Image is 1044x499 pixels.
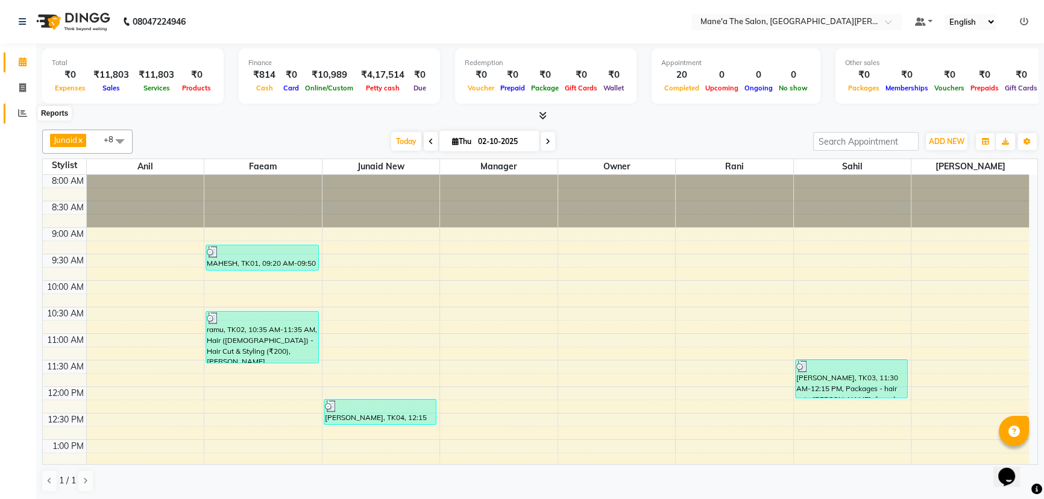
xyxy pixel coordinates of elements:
span: Wallet [600,84,627,92]
span: Petty cash [363,84,403,92]
div: ₹0 [600,68,627,82]
div: ₹0 [967,68,1002,82]
span: Prepaids [967,84,1002,92]
span: Ongoing [741,84,776,92]
div: [PERSON_NAME], TK03, 11:30 AM-12:15 PM, Packages - hair cut +[PERSON_NAME]+face d tan+ head massa... [796,360,908,398]
div: ₹10,989 [302,68,356,82]
div: ramu, TK02, 10:35 AM-11:35 AM, Hair ([DEMOGRAPHIC_DATA]) - Hair Cut & Styling (₹200),[PERSON_NAME... [206,312,318,363]
span: Cash [253,84,276,92]
span: Today [391,132,421,151]
div: 1:00 PM [50,440,86,453]
span: Completed [661,84,702,92]
div: 0 [776,68,811,82]
span: Manager [440,159,558,174]
div: ₹0 [931,68,967,82]
div: ₹0 [409,68,430,82]
div: 11:00 AM [45,334,86,347]
span: Junaid [54,135,77,145]
span: ADD NEW [929,137,964,146]
div: Reports [38,106,71,121]
div: ₹0 [845,68,882,82]
div: Total [52,58,214,68]
div: Other sales [845,58,1040,68]
div: Redemption [465,58,627,68]
div: Finance [248,58,430,68]
div: ₹0 [179,68,214,82]
div: 0 [741,68,776,82]
span: Expenses [52,84,89,92]
div: 9:00 AM [49,228,86,240]
span: Products [179,84,214,92]
input: Search Appointment [813,132,919,151]
span: +8 [104,134,122,144]
div: ₹0 [528,68,562,82]
b: 08047224946 [133,5,186,39]
span: Package [528,84,562,92]
div: Appointment [661,58,811,68]
span: Gift Cards [1002,84,1040,92]
span: Owner [558,159,676,174]
div: 10:00 AM [45,281,86,293]
span: Rani [676,159,793,174]
div: ₹0 [465,68,497,82]
span: Prepaid [497,84,528,92]
span: Upcoming [702,84,741,92]
span: Services [140,84,173,92]
span: Junaid New [322,159,440,174]
span: 1 / 1 [59,474,76,487]
div: ₹814 [248,68,280,82]
span: Packages [845,84,882,92]
span: No show [776,84,811,92]
div: [PERSON_NAME], TK04, 12:15 PM-12:45 PM, [PERSON_NAME] ([DEMOGRAPHIC_DATA]) - Shave/[PERSON_NAME] ... [324,400,436,424]
div: ₹0 [497,68,528,82]
input: 2025-10-02 [474,133,535,151]
span: Sahil [794,159,911,174]
span: Sales [99,84,123,92]
span: Memberships [882,84,931,92]
div: 8:00 AM [49,175,86,187]
button: ADD NEW [926,133,967,150]
img: logo [31,5,113,39]
span: Due [410,84,429,92]
span: Faeam [204,159,322,174]
iframe: chat widget [993,451,1032,487]
span: Gift Cards [562,84,600,92]
a: x [77,135,83,145]
div: ₹4,17,514 [356,68,409,82]
div: ₹0 [882,68,931,82]
div: 12:00 PM [45,387,86,400]
div: ₹0 [52,68,89,82]
div: 8:30 AM [49,201,86,214]
span: Online/Custom [302,84,356,92]
span: Card [280,84,302,92]
div: ₹11,803 [89,68,134,82]
div: 9:30 AM [49,254,86,267]
span: Vouchers [931,84,967,92]
div: 11:30 AM [45,360,86,373]
div: Stylist [43,159,86,172]
div: 0 [702,68,741,82]
div: ₹0 [562,68,600,82]
span: Voucher [465,84,497,92]
div: ₹0 [280,68,302,82]
span: Thu [449,137,474,146]
div: ₹0 [1002,68,1040,82]
div: 10:30 AM [45,307,86,320]
div: 20 [661,68,702,82]
span: Anil [87,159,204,174]
span: [PERSON_NAME] [911,159,1029,174]
div: 12:30 PM [45,413,86,426]
div: MAHESH, TK01, 09:20 AM-09:50 AM, [PERSON_NAME] ([DEMOGRAPHIC_DATA]) - Shave/[PERSON_NAME] (₹100) [206,245,318,270]
div: ₹11,803 [134,68,179,82]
